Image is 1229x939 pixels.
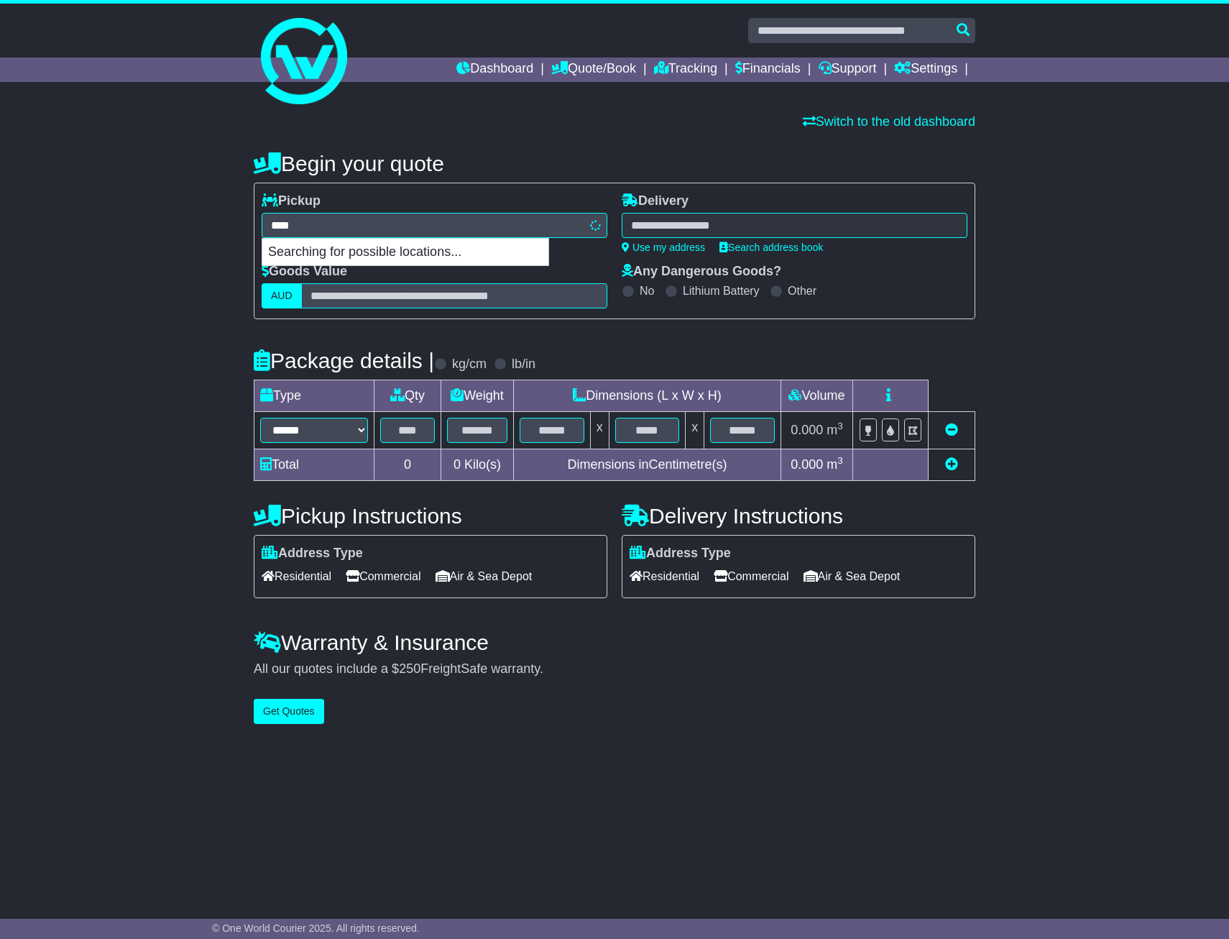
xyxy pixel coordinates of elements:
a: Remove this item [945,423,958,437]
span: Residential [630,565,699,587]
label: Other [788,284,816,298]
p: Searching for possible locations... [262,239,548,266]
td: Type [254,380,374,412]
label: Address Type [630,546,731,562]
span: m [827,457,843,472]
label: lb/in [512,357,535,372]
td: Qty [374,380,441,412]
td: Total [254,449,374,481]
h4: Pickup Instructions [254,504,607,528]
h4: Delivery Instructions [622,504,975,528]
a: Tracking [654,58,717,82]
typeahead: Please provide city [262,213,607,238]
label: Any Dangerous Goods? [622,264,781,280]
a: Add new item [945,457,958,472]
label: Pickup [262,193,321,209]
label: No [640,284,654,298]
sup: 3 [837,421,843,431]
a: Use my address [622,242,705,253]
span: 250 [399,661,420,676]
h4: Begin your quote [254,152,975,175]
span: 0.000 [791,457,823,472]
span: Air & Sea Depot [436,565,533,587]
label: kg/cm [452,357,487,372]
td: Kilo(s) [441,449,514,481]
span: Air & Sea Depot [804,565,901,587]
label: Delivery [622,193,689,209]
a: Financials [735,58,801,82]
span: 0 [454,457,461,472]
div: All our quotes include a $ FreightSafe warranty. [254,661,975,677]
td: Weight [441,380,514,412]
span: m [827,423,843,437]
button: Get Quotes [254,699,324,724]
a: Settings [894,58,957,82]
label: Goods Value [262,264,347,280]
label: Address Type [262,546,363,562]
label: AUD [262,283,302,308]
span: Commercial [714,565,788,587]
a: Dashboard [456,58,533,82]
span: © One World Courier 2025. All rights reserved. [212,922,420,934]
a: Search address book [719,242,823,253]
td: Dimensions (L x W x H) [513,380,781,412]
h4: Warranty & Insurance [254,631,975,654]
td: 0 [374,449,441,481]
td: x [590,412,609,449]
span: Commercial [346,565,420,587]
td: x [686,412,704,449]
a: Quote/Book [551,58,636,82]
td: Dimensions in Centimetre(s) [513,449,781,481]
sup: 3 [837,455,843,466]
h4: Package details | [254,349,434,372]
label: Lithium Battery [683,284,760,298]
span: Residential [262,565,331,587]
span: 0.000 [791,423,823,437]
a: Switch to the old dashboard [803,114,975,129]
a: Support [819,58,877,82]
td: Volume [781,380,852,412]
